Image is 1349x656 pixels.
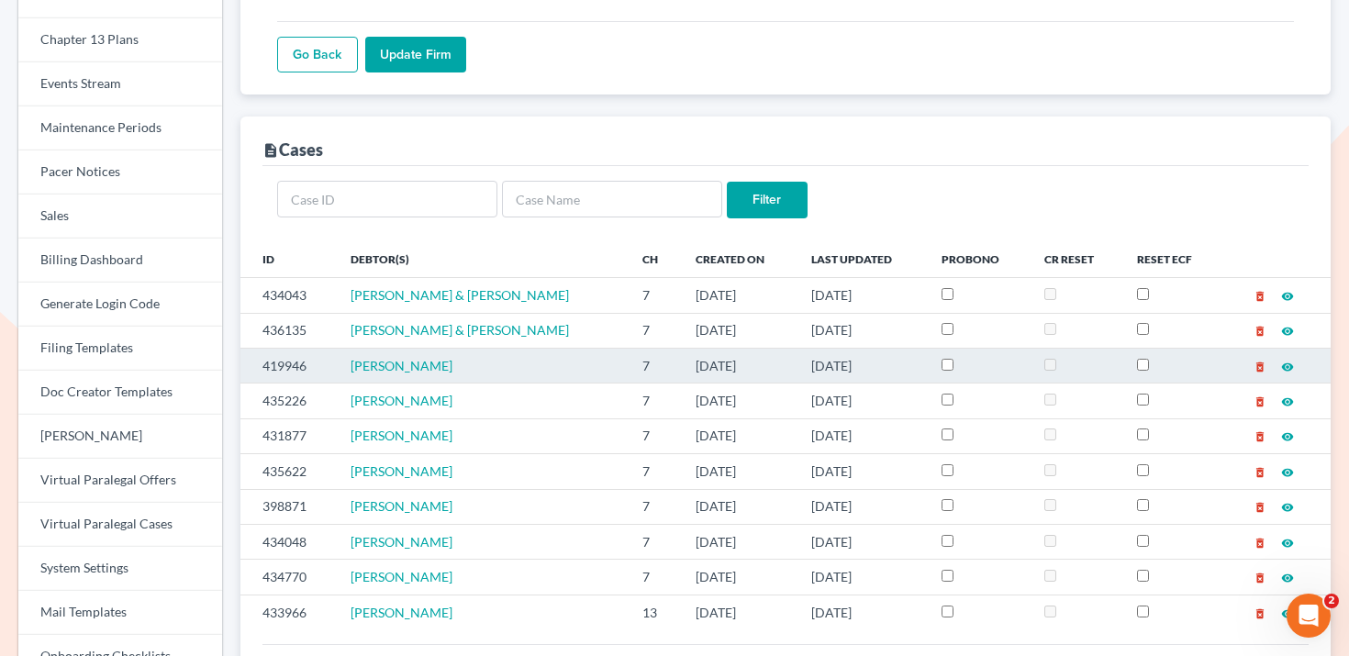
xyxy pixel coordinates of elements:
[1254,322,1266,338] a: delete_forever
[351,358,452,373] a: [PERSON_NAME]
[18,547,222,591] a: System Settings
[18,18,222,62] a: Chapter 13 Plans
[797,454,927,489] td: [DATE]
[262,139,323,161] div: Cases
[1281,393,1294,408] a: visibility
[1281,322,1294,338] a: visibility
[240,278,336,313] td: 434043
[18,459,222,503] a: Virtual Paralegal Offers
[1254,463,1266,479] a: delete_forever
[1254,361,1266,373] i: delete_forever
[18,150,222,195] a: Pacer Notices
[681,418,797,453] td: [DATE]
[240,489,336,524] td: 398871
[351,428,452,443] a: [PERSON_NAME]
[240,418,336,453] td: 431877
[628,595,681,629] td: 13
[1281,361,1294,373] i: visibility
[240,384,336,418] td: 435226
[797,313,927,348] td: [DATE]
[240,560,336,595] td: 434770
[1254,605,1266,620] a: delete_forever
[240,524,336,559] td: 434048
[262,142,279,159] i: description
[240,348,336,383] td: 419946
[18,371,222,415] a: Doc Creator Templates
[18,503,222,547] a: Virtual Paralegal Cases
[351,569,452,584] a: [PERSON_NAME]
[351,322,569,338] span: [PERSON_NAME] & [PERSON_NAME]
[727,182,808,218] input: Filter
[681,278,797,313] td: [DATE]
[18,195,222,239] a: Sales
[797,524,927,559] td: [DATE]
[18,106,222,150] a: Maintenance Periods
[1281,325,1294,338] i: visibility
[18,415,222,459] a: [PERSON_NAME]
[1281,430,1294,443] i: visibility
[797,278,927,313] td: [DATE]
[1254,430,1266,443] i: delete_forever
[1254,569,1266,584] a: delete_forever
[681,384,797,418] td: [DATE]
[797,240,927,277] th: Last Updated
[797,560,927,595] td: [DATE]
[1254,501,1266,514] i: delete_forever
[628,348,681,383] td: 7
[1254,607,1266,620] i: delete_forever
[502,181,722,217] input: Case Name
[681,595,797,629] td: [DATE]
[365,37,466,73] input: Update Firm
[1281,463,1294,479] a: visibility
[1254,325,1266,338] i: delete_forever
[1281,358,1294,373] a: visibility
[351,605,452,620] a: [PERSON_NAME]
[797,348,927,383] td: [DATE]
[1281,466,1294,479] i: visibility
[628,313,681,348] td: 7
[240,240,336,277] th: ID
[628,278,681,313] td: 7
[797,489,927,524] td: [DATE]
[277,37,358,73] a: Go Back
[1254,290,1266,303] i: delete_forever
[1254,534,1266,550] a: delete_forever
[681,524,797,559] td: [DATE]
[1254,537,1266,550] i: delete_forever
[1281,501,1294,514] i: visibility
[628,240,681,277] th: Ch
[336,240,629,277] th: Debtor(s)
[1281,605,1294,620] a: visibility
[351,463,452,479] a: [PERSON_NAME]
[240,595,336,629] td: 433966
[628,524,681,559] td: 7
[240,313,336,348] td: 436135
[1287,594,1331,638] iframe: Intercom live chat
[1254,466,1266,479] i: delete_forever
[628,560,681,595] td: 7
[1254,358,1266,373] a: delete_forever
[351,287,569,303] a: [PERSON_NAME] & [PERSON_NAME]
[351,393,452,408] a: [PERSON_NAME]
[1281,428,1294,443] a: visibility
[1030,240,1122,277] th: CR Reset
[681,489,797,524] td: [DATE]
[628,384,681,418] td: 7
[1281,395,1294,408] i: visibility
[1281,290,1294,303] i: visibility
[681,313,797,348] td: [DATE]
[681,560,797,595] td: [DATE]
[1254,428,1266,443] a: delete_forever
[18,327,222,371] a: Filing Templates
[351,534,452,550] a: [PERSON_NAME]
[1254,498,1266,514] a: delete_forever
[681,348,797,383] td: [DATE]
[18,239,222,283] a: Billing Dashboard
[681,240,797,277] th: Created On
